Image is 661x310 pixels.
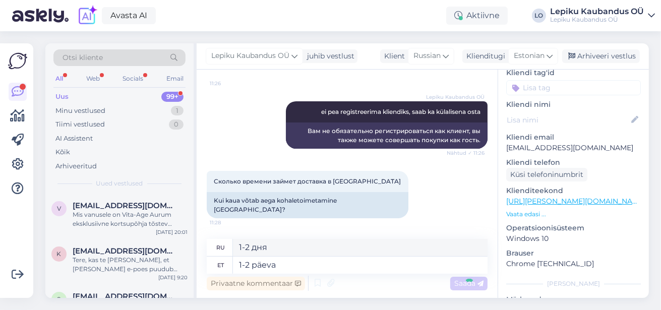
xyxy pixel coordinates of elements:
span: virgeaug@gmail.com [73,201,177,210]
p: Vaata edasi ... [506,210,641,219]
span: Сколько времени займет доставка в [GEOGRAPHIC_DATA] [214,177,401,185]
div: Küsi telefoninumbrit [506,168,587,181]
div: juhib vestlust [303,51,354,61]
p: Kliendi nimi [506,99,641,110]
p: Klienditeekond [506,185,641,196]
div: Kõik [55,147,70,157]
span: ei pea registreerima kliendiks, saab ka külalisena osta [321,108,480,115]
p: Windows 10 [506,233,641,244]
div: [DATE] 9:20 [158,274,188,281]
div: Minu vestlused [55,106,105,116]
span: Estonian [514,50,545,61]
div: 0 [169,119,184,130]
a: Lepiku Kaubandus OÜLepiku Kaubandus OÜ [550,8,655,24]
input: Lisa nimi [507,114,629,126]
p: Kliendi telefon [506,157,641,168]
span: K [57,250,62,258]
span: Nähtud ✓ 11:26 [447,149,485,157]
p: Brauser [506,248,641,259]
div: Socials [121,72,145,85]
div: Kui kaua võtab aega kohaletoimetamine [GEOGRAPHIC_DATA]? [207,192,408,218]
a: Avasta AI [102,7,156,24]
div: Klienditugi [462,51,505,61]
span: 11:28 [210,219,248,226]
div: Email [164,72,186,85]
img: explore-ai [77,5,98,26]
p: Kliendi email [506,132,641,143]
div: AI Assistent [55,134,93,144]
div: Uus [55,92,69,102]
p: [EMAIL_ADDRESS][DOMAIN_NAME] [506,143,641,153]
div: [PERSON_NAME] [506,279,641,288]
input: Lisa tag [506,80,641,95]
div: Mis vanusele on Vita-Age Aurum eksklusiivne kortsupõhja tõstev näokreem küpsele nahale ? [73,210,188,228]
div: Lepiku Kaubandus OÜ [550,8,644,16]
div: Tiimi vestlused [55,119,105,130]
p: Märkmed [506,294,641,305]
span: Otsi kliente [63,52,103,63]
div: Tere, kas te [PERSON_NAME], et [PERSON_NAME] e-poes puudub ostmise [PERSON_NAME]?!?! Mul on toode... [73,256,188,274]
span: Kertu.v@hotmail.com [73,246,177,256]
div: Web [84,72,102,85]
a: [URL][PERSON_NAME][DOMAIN_NAME] [506,197,645,206]
span: Uued vestlused [96,179,143,188]
div: Arhiveeri vestlus [562,49,640,63]
span: v [57,205,61,212]
div: Вам не обязательно регистрироваться как клиент, вы также можете совершать покупки как гость. [286,122,488,149]
span: silja.o777@gmail.com [73,292,177,301]
span: Russian [413,50,441,61]
div: Lepiku Kaubandus OÜ [550,16,644,24]
p: Kliendi tag'id [506,68,641,78]
div: All [53,72,65,85]
span: 11:26 [210,80,248,87]
span: Lepiku Kaubandus OÜ [211,50,289,61]
img: Askly Logo [8,51,27,71]
span: s [57,295,61,303]
div: 1 [171,106,184,116]
div: Arhiveeritud [55,161,97,171]
div: Aktiivne [446,7,508,25]
div: Klient [380,51,405,61]
div: 99+ [161,92,184,102]
p: Chrome [TECHNICAL_ID] [506,259,641,269]
div: LO [532,9,546,23]
p: Operatsioonisüsteem [506,223,641,233]
span: Lepiku Kaubandus OÜ [426,93,485,101]
div: [DATE] 20:01 [156,228,188,236]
